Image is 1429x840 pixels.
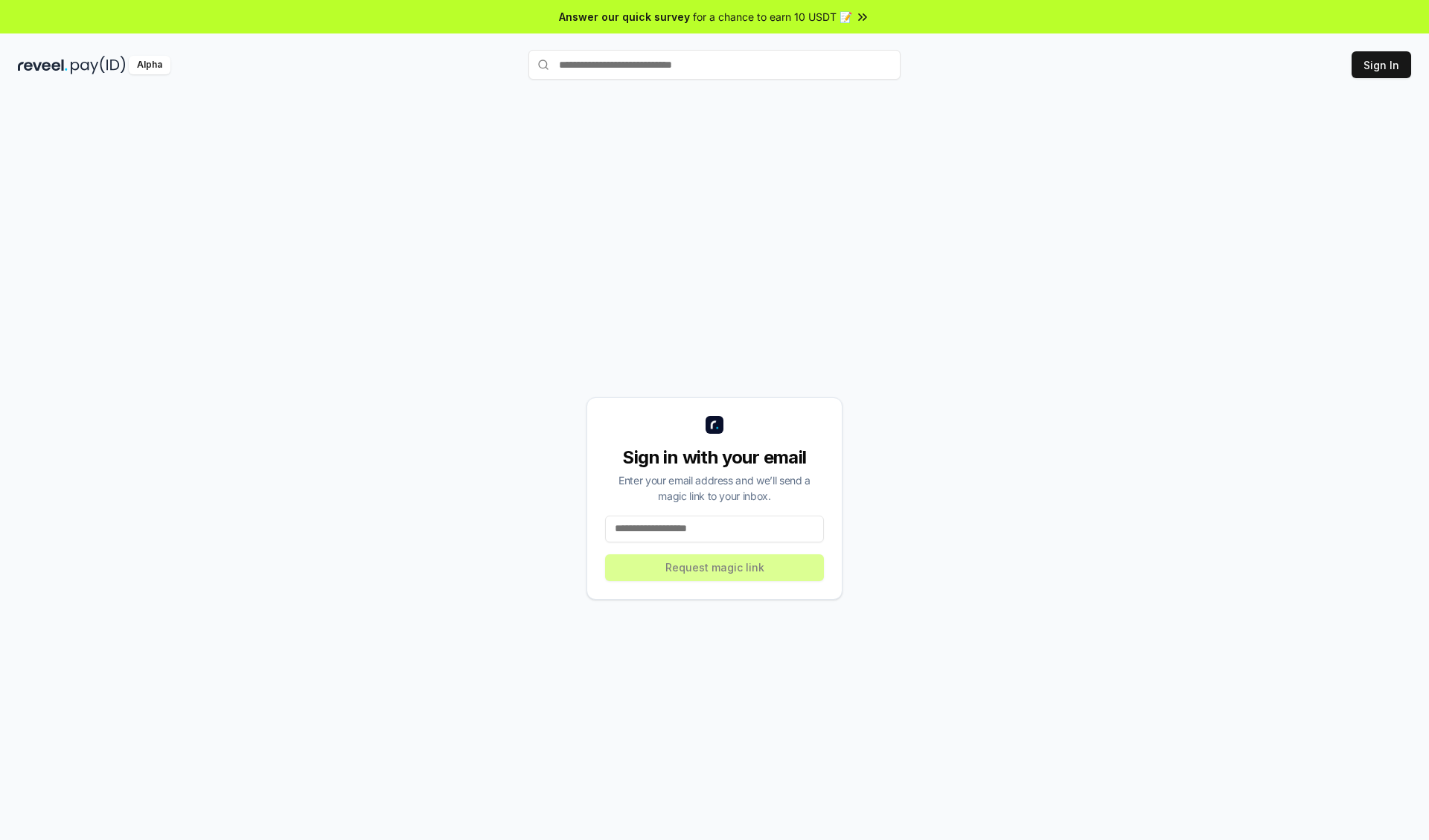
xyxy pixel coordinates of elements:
span: Answer our quick survey [559,9,690,25]
div: Enter your email address and we’ll send a magic link to your inbox. [605,472,824,504]
div: Alpha [129,56,170,74]
div: Sign in with your email [605,446,824,469]
img: logo_small [706,416,723,434]
button: Sign In [1352,51,1411,78]
img: pay_id [71,56,126,74]
span: for a chance to earn 10 USDT 📝 [693,9,852,25]
img: reveel_dark [18,56,68,74]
